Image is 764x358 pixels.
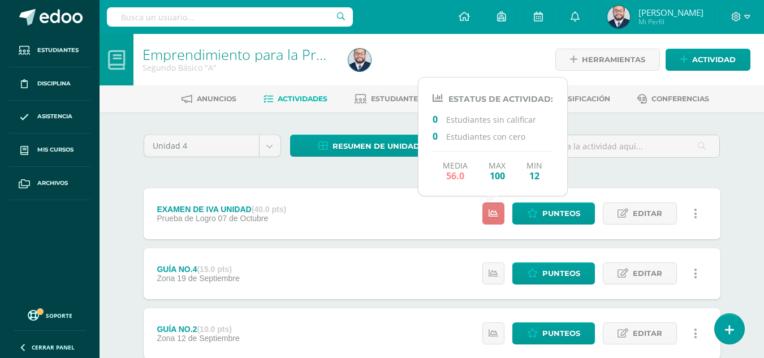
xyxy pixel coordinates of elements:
[278,94,327,103] span: Actividades
[512,262,595,284] a: Punteos
[526,170,542,181] span: 12
[157,334,175,343] span: Zona
[556,94,610,103] span: Dosificación
[333,136,420,157] span: Resumen de unidad
[555,49,660,71] a: Herramientas
[433,113,446,124] span: 0
[9,101,90,134] a: Asistencia
[542,263,580,284] span: Punteos
[355,90,422,108] a: Estudiantes
[9,167,90,200] a: Archivos
[433,130,446,141] span: 0
[143,46,335,62] h1: Emprendimiento para la Productividad
[542,323,580,344] span: Punteos
[144,135,280,157] a: Unidad 4
[157,205,286,214] div: EXAMEN DE IVA UNIDAD
[264,90,327,108] a: Actividades
[633,203,662,224] span: Editar
[153,135,251,157] span: Unidad 4
[37,179,68,188] span: Archivos
[489,170,506,181] span: 100
[9,34,90,67] a: Estudiantes
[9,67,90,101] a: Disciplina
[197,94,236,103] span: Anuncios
[32,343,75,351] span: Cerrar panel
[542,203,580,224] span: Punteos
[633,263,662,284] span: Editar
[157,274,175,283] span: Zona
[157,325,239,334] div: GUÍA NO.2
[633,323,662,344] span: Editar
[143,45,391,64] a: Emprendimiento para la Productividad
[197,325,231,334] strong: (10.0 pts)
[157,214,215,223] span: Prueba de Logro
[443,170,468,181] span: 56.0
[348,49,371,71] img: 6a2ad2c6c0b72cf555804368074c1b95.png
[177,274,240,283] span: 19 de Septiembre
[37,79,71,88] span: Disciplina
[512,322,595,344] a: Punteos
[290,135,448,157] a: Resumen de unidad
[182,90,236,108] a: Anuncios
[107,7,353,27] input: Busca un usuario...
[526,161,542,181] div: Min
[433,93,553,104] h4: Estatus de Actividad:
[443,161,468,181] div: Media
[14,307,86,322] a: Soporte
[534,135,719,157] input: Busca la actividad aquí...
[157,265,239,274] div: GUÍA NO.4
[433,113,553,125] p: Estudiantes sin calificar
[46,312,72,320] span: Soporte
[433,130,553,142] p: Estudiantes con cero
[371,94,422,103] span: Estudiantes
[218,214,269,223] span: 07 de Octubre
[37,46,79,55] span: Estudiantes
[512,202,595,225] a: Punteos
[638,7,703,18] span: [PERSON_NAME]
[607,6,630,28] img: 6a2ad2c6c0b72cf555804368074c1b95.png
[177,334,240,343] span: 12 de Septiembre
[197,265,231,274] strong: (15.0 pts)
[489,161,506,181] div: Max
[582,49,645,70] span: Herramientas
[637,90,709,108] a: Conferencias
[651,94,709,103] span: Conferencias
[666,49,750,71] a: Actividad
[143,62,335,73] div: Segundo Básico 'A'
[37,145,74,154] span: Mis cursos
[692,49,736,70] span: Actividad
[252,205,286,214] strong: (40.0 pts)
[638,17,703,27] span: Mi Perfil
[9,133,90,167] a: Mis cursos
[37,112,72,121] span: Asistencia
[546,90,610,108] a: Dosificación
